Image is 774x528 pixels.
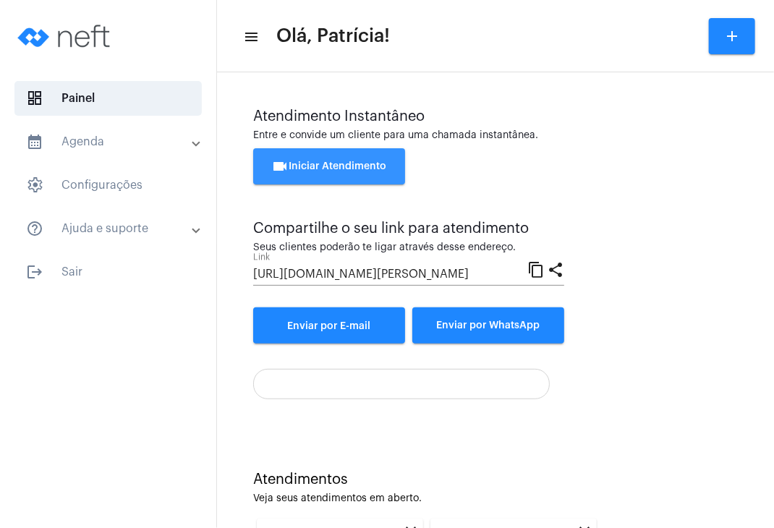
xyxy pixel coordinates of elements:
[14,168,202,203] span: Configurações
[253,108,738,124] div: Atendimento Instantâneo
[527,260,545,278] mat-icon: content_copy
[253,307,405,344] a: Enviar por E-mail
[26,90,43,107] span: sidenav icon
[14,81,202,116] span: Painel
[253,148,405,184] button: Iniciar Atendimento
[437,320,540,331] span: Enviar por WhatsApp
[26,220,193,237] mat-panel-title: Ajuda e suporte
[26,133,193,150] mat-panel-title: Agenda
[14,255,202,289] span: Sair
[12,7,120,65] img: logo-neft-novo-2.png
[288,321,371,331] span: Enviar por E-mail
[26,220,43,237] mat-icon: sidenav icon
[26,176,43,194] span: sidenav icon
[253,242,564,253] div: Seus clientes poderão te ligar através desse endereço.
[9,211,216,246] mat-expansion-panel-header: sidenav iconAjuda e suporte
[547,260,564,278] mat-icon: share
[253,221,564,237] div: Compartilhe o seu link para atendimento
[253,130,738,141] div: Entre e convide um cliente para uma chamada instantânea.
[253,472,738,487] div: Atendimentos
[253,493,738,504] div: Veja seus atendimentos em aberto.
[272,161,387,171] span: Iniciar Atendimento
[9,124,216,159] mat-expansion-panel-header: sidenav iconAgenda
[243,28,258,46] mat-icon: sidenav icon
[723,27,741,45] mat-icon: add
[26,263,43,281] mat-icon: sidenav icon
[276,25,390,48] span: Olá, Patrícia!
[26,133,43,150] mat-icon: sidenav icon
[412,307,564,344] button: Enviar por WhatsApp
[272,158,289,175] mat-icon: videocam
